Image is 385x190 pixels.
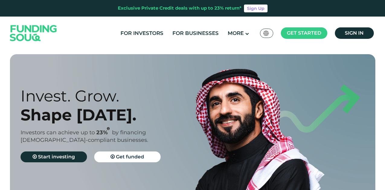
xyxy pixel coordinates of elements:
[21,129,148,143] span: by financing [DEMOGRAPHIC_DATA]-compliant businesses.
[107,127,110,130] i: 23% IRR (expected) ~ 15% Net yield (expected)
[228,30,244,36] span: More
[94,151,161,162] a: Get funded
[171,28,220,38] a: For Businesses
[96,129,112,136] span: 23%
[345,30,364,36] span: Sign in
[21,86,203,105] div: Invest. Grow.
[287,30,321,36] span: Get started
[4,18,63,48] img: Logo
[263,31,269,36] img: SA Flag
[118,5,242,12] div: Exclusive Private Credit deals with up to 23% return*
[116,154,144,160] span: Get funded
[335,27,374,39] a: Sign in
[21,151,87,162] a: Start investing
[21,129,95,136] span: Investors can achieve up to
[244,5,268,12] a: Sign Up
[38,154,75,160] span: Start investing
[21,105,203,124] div: Shape [DATE].
[119,28,165,38] a: For Investors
